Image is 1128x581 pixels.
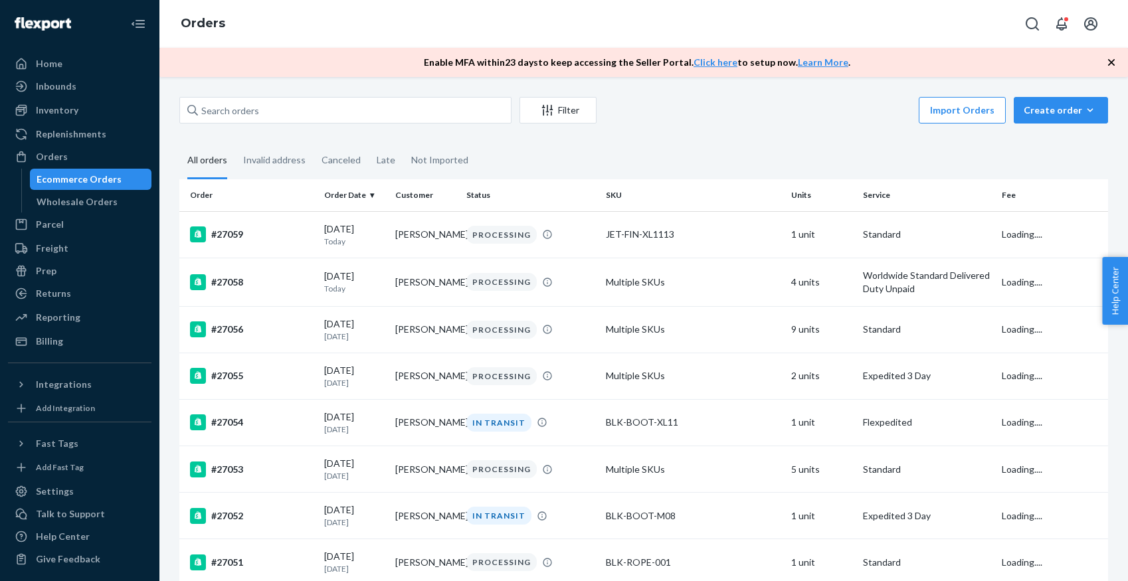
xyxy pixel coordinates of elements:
td: [PERSON_NAME] [390,258,461,306]
div: Inventory [36,104,78,117]
div: Settings [36,485,74,498]
a: Learn More [798,56,848,68]
div: Late [377,143,395,177]
p: Enable MFA within 23 days to keep accessing the Seller Portal. to setup now. . [424,56,850,69]
p: Expedited 3 Day [863,369,992,382]
a: Orders [181,16,225,31]
a: Replenishments [8,124,151,145]
td: 9 units [786,306,857,353]
div: IN TRANSIT [466,507,531,525]
div: PROCESSING [466,553,537,571]
button: Open Search Box [1019,11,1046,37]
div: #27055 [190,368,314,384]
td: Loading.... [996,211,1108,258]
button: Close Navigation [125,11,151,37]
p: Standard [863,323,992,336]
div: #27053 [190,461,314,477]
td: [PERSON_NAME] [390,211,461,258]
p: Today [324,236,385,247]
button: Fast Tags [8,433,151,454]
button: Import Orders [919,97,1006,124]
td: [PERSON_NAME] [390,493,461,539]
div: Prep [36,264,56,278]
input: Search orders [179,97,512,124]
div: [DATE] [324,550,385,574]
div: [DATE] [324,270,385,294]
div: Give Feedback [36,552,100,566]
td: Multiple SKUs [601,258,787,306]
td: Loading.... [996,353,1108,399]
div: #27051 [190,554,314,570]
a: Wholesale Orders [30,191,152,212]
div: #27054 [190,414,314,430]
div: Returns [36,287,71,300]
div: Freight [36,242,68,255]
img: Flexport logo [15,17,71,31]
div: IN TRANSIT [466,414,531,432]
div: PROCESSING [466,273,537,291]
a: Inventory [8,100,151,121]
div: Inbounds [36,80,76,93]
div: Integrations [36,378,92,391]
td: [PERSON_NAME] [390,306,461,353]
td: 1 unit [786,211,857,258]
div: Invalid address [243,143,306,177]
td: Multiple SKUs [601,353,787,399]
a: Click here [694,56,737,68]
td: Loading.... [996,493,1108,539]
div: PROCESSING [466,321,537,339]
div: [DATE] [324,222,385,247]
p: [DATE] [324,424,385,435]
td: 1 unit [786,493,857,539]
p: [DATE] [324,517,385,528]
a: Inbounds [8,76,151,97]
a: Settings [8,481,151,502]
p: Expedited 3 Day [863,509,992,523]
td: Loading.... [996,306,1108,353]
div: Add Fast Tag [36,461,84,473]
div: Ecommerce Orders [37,173,122,186]
div: Help Center [36,530,90,543]
a: Add Fast Tag [8,459,151,475]
p: Worldwide Standard Delivered Duty Unpaid [863,269,992,295]
div: BLK-ROPE-001 [606,556,781,569]
td: 5 units [786,446,857,493]
p: Flexpedited [863,416,992,429]
a: Add Integration [8,400,151,416]
a: Help Center [8,526,151,547]
td: Loading.... [996,399,1108,446]
div: Home [36,57,62,70]
div: Customer [395,189,456,201]
div: Filter [520,104,596,117]
span: Support [28,9,76,21]
div: JET-FIN-XL1113 [606,228,781,241]
p: [DATE] [324,470,385,481]
div: Fast Tags [36,437,78,450]
div: Orders [36,150,68,163]
a: Freight [8,238,151,259]
p: Standard [863,556,992,569]
button: Integrations [8,374,151,395]
div: All orders [187,143,227,179]
th: Status [461,179,601,211]
td: 2 units [786,353,857,399]
p: [DATE] [324,563,385,574]
div: BLK-BOOT-XL11 [606,416,781,429]
td: [PERSON_NAME] [390,353,461,399]
td: [PERSON_NAME] [390,446,461,493]
td: [PERSON_NAME] [390,399,461,446]
div: Billing [36,335,63,348]
div: Parcel [36,218,64,231]
div: #27056 [190,321,314,337]
p: [DATE] [324,377,385,388]
th: Order [179,179,319,211]
a: Billing [8,331,151,352]
div: #27058 [190,274,314,290]
p: Standard [863,228,992,241]
button: Open notifications [1048,11,1075,37]
td: 1 unit [786,399,857,446]
td: Loading.... [996,258,1108,306]
div: [DATE] [324,503,385,528]
div: Talk to Support [36,507,105,521]
span: Help Center [1102,257,1128,325]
